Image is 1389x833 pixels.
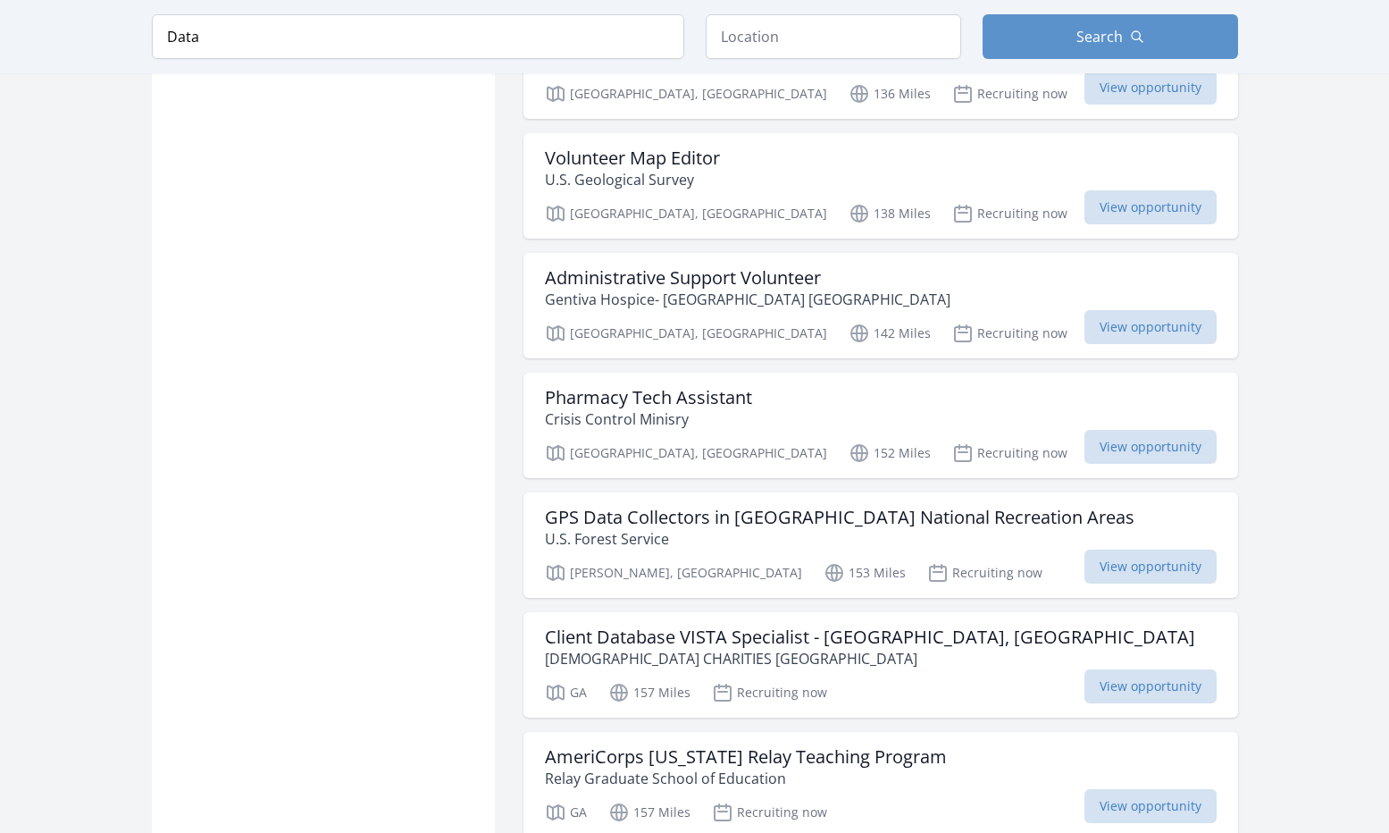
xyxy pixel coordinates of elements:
[952,203,1067,224] p: Recruiting now
[545,267,950,289] h3: Administrative Support Volunteer
[545,528,1134,550] p: U.S. Forest Service
[545,169,720,190] p: U.S. Geological Survey
[545,746,947,768] h3: AmeriCorps [US_STATE] Relay Teaching Program
[824,562,906,584] p: 153 Miles
[983,14,1238,59] button: Search
[1084,669,1217,703] span: View opportunity
[712,682,827,703] p: Recruiting now
[545,147,720,169] h3: Volunteer Map Editor
[849,83,931,105] p: 136 Miles
[545,682,587,703] p: GA
[545,648,1195,669] p: [DEMOGRAPHIC_DATA] CHARITIES [GEOGRAPHIC_DATA]
[523,253,1238,358] a: Administrative Support Volunteer Gentiva Hospice- [GEOGRAPHIC_DATA] [GEOGRAPHIC_DATA] [GEOGRAPHIC...
[545,203,827,224] p: [GEOGRAPHIC_DATA], [GEOGRAPHIC_DATA]
[952,323,1067,344] p: Recruiting now
[545,323,827,344] p: [GEOGRAPHIC_DATA], [GEOGRAPHIC_DATA]
[849,323,931,344] p: 142 Miles
[545,387,752,408] h3: Pharmacy Tech Assistant
[545,507,1134,528] h3: GPS Data Collectors in [GEOGRAPHIC_DATA] National Recreation Areas
[523,612,1238,718] a: Client Database VISTA Specialist - [GEOGRAPHIC_DATA], [GEOGRAPHIC_DATA] [DEMOGRAPHIC_DATA] CHARIT...
[545,562,802,584] p: [PERSON_NAME], [GEOGRAPHIC_DATA]
[608,682,690,703] p: 157 Miles
[952,442,1067,464] p: Recruiting now
[712,802,827,823] p: Recruiting now
[523,492,1238,598] a: GPS Data Collectors in [GEOGRAPHIC_DATA] National Recreation Areas U.S. Forest Service [PERSON_NA...
[1084,550,1217,584] span: View opportunity
[545,442,827,464] p: [GEOGRAPHIC_DATA], [GEOGRAPHIC_DATA]
[706,14,961,59] input: Location
[1084,71,1217,105] span: View opportunity
[927,562,1042,584] p: Recruiting now
[1084,310,1217,344] span: View opportunity
[1076,26,1123,47] span: Search
[952,83,1067,105] p: Recruiting now
[608,802,690,823] p: 157 Miles
[152,14,684,59] input: Keyword
[1084,430,1217,464] span: View opportunity
[523,373,1238,478] a: Pharmacy Tech Assistant Crisis Control Minisry [GEOGRAPHIC_DATA], [GEOGRAPHIC_DATA] 152 Miles Rec...
[545,289,950,310] p: Gentiva Hospice- [GEOGRAPHIC_DATA] [GEOGRAPHIC_DATA]
[545,768,947,789] p: Relay Graduate School of Education
[523,133,1238,239] a: Volunteer Map Editor U.S. Geological Survey [GEOGRAPHIC_DATA], [GEOGRAPHIC_DATA] 138 Miles Recrui...
[1084,190,1217,224] span: View opportunity
[545,408,752,430] p: Crisis Control Minisry
[545,83,827,105] p: [GEOGRAPHIC_DATA], [GEOGRAPHIC_DATA]
[1084,789,1217,823] span: View opportunity
[849,203,931,224] p: 138 Miles
[545,627,1195,648] h3: Client Database VISTA Specialist - [GEOGRAPHIC_DATA], [GEOGRAPHIC_DATA]
[545,802,587,823] p: GA
[849,442,931,464] p: 152 Miles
